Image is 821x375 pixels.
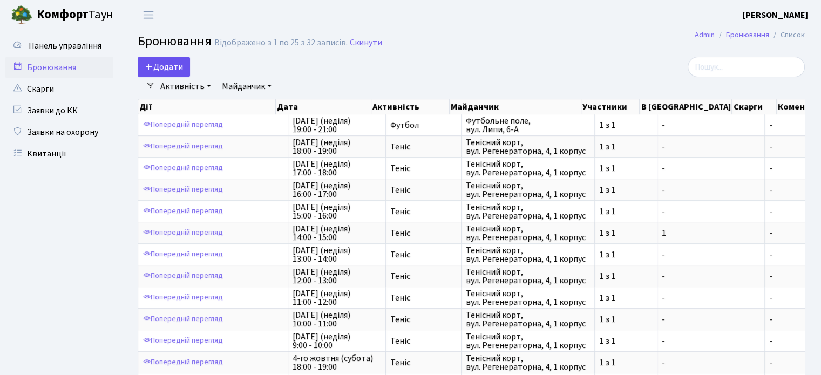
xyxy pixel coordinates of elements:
[769,294,807,302] span: -
[29,40,101,52] span: Панель управління
[140,160,226,176] a: Попередній перегляд
[769,315,807,324] span: -
[37,6,113,24] span: Таун
[769,142,807,151] span: -
[732,99,776,114] th: Скарги
[293,311,381,328] span: [DATE] (неділя) 10:00 - 11:00
[581,99,640,114] th: Участники
[293,332,381,350] span: [DATE] (неділя) 9:00 - 10:00
[466,354,590,371] span: Тенісний корт, вул. Регенераторна, 4, 1 корпус
[769,272,807,281] span: -
[390,207,457,216] span: Теніс
[769,164,807,173] span: -
[466,224,590,242] span: Тенісний корт, вул. Регенераторна, 4, 1 корпус
[11,4,32,26] img: logo.png
[390,315,457,324] span: Теніс
[390,272,457,281] span: Теніс
[390,164,457,173] span: Теніс
[769,250,807,259] span: -
[5,57,113,78] a: Бронювання
[678,24,821,46] nav: breadcrumb
[769,358,807,367] span: -
[662,358,760,367] span: -
[293,203,381,220] span: [DATE] (неділя) 15:00 - 16:00
[769,121,807,129] span: -
[688,57,805,77] input: Пошук...
[466,332,590,350] span: Тенісний корт, вул. Регенераторна, 4, 1 корпус
[466,117,590,134] span: Футбольне поле, вул. Липи, 6-А
[599,294,653,302] span: 1 з 1
[769,29,805,41] li: Список
[293,117,381,134] span: [DATE] (неділя) 19:00 - 21:00
[293,181,381,199] span: [DATE] (неділя) 16:00 - 17:00
[293,160,381,177] span: [DATE] (неділя) 17:00 - 18:00
[140,181,226,198] a: Попередній перегляд
[662,142,760,151] span: -
[599,207,653,216] span: 1 з 1
[293,224,381,242] span: [DATE] (неділя) 14:00 - 15:00
[466,203,590,220] span: Тенісний корт, вул. Регенераторна, 4, 1 корпус
[390,294,457,302] span: Теніс
[599,229,653,237] span: 1 з 1
[140,354,226,371] a: Попередній перегляд
[140,224,226,241] a: Попередній перегляд
[599,358,653,367] span: 1 з 1
[640,99,732,114] th: В [GEOGRAPHIC_DATA]
[662,315,760,324] span: -
[466,268,590,285] span: Тенісний корт, вул. Регенераторна, 4, 1 корпус
[390,250,457,259] span: Теніс
[140,138,226,155] a: Попередній перегляд
[662,164,760,173] span: -
[390,229,457,237] span: Теніс
[450,99,581,114] th: Майданчик
[662,250,760,259] span: -
[743,9,808,21] b: [PERSON_NAME]
[371,99,450,114] th: Активність
[599,337,653,345] span: 1 з 1
[350,38,382,48] a: Скинути
[599,164,653,173] span: 1 з 1
[218,77,276,96] a: Майданчик
[276,99,371,114] th: Дата
[662,229,760,237] span: 1
[769,229,807,237] span: -
[390,337,457,345] span: Теніс
[662,186,760,194] span: -
[695,29,715,40] a: Admin
[599,250,653,259] span: 1 з 1
[599,315,653,324] span: 1 з 1
[140,289,226,306] a: Попередній перегляд
[662,337,760,345] span: -
[743,9,808,22] a: [PERSON_NAME]
[5,121,113,143] a: Заявки на охорону
[293,268,381,285] span: [DATE] (неділя) 12:00 - 13:00
[214,38,348,48] div: Відображено з 1 по 25 з 32 записів.
[466,138,590,155] span: Тенісний корт, вул. Регенераторна, 4, 1 корпус
[769,337,807,345] span: -
[140,117,226,133] a: Попередній перегляд
[140,332,226,349] a: Попередній перегляд
[140,311,226,328] a: Попередній перегляд
[37,6,89,23] b: Комфорт
[293,246,381,263] span: [DATE] (неділя) 13:00 - 14:00
[5,100,113,121] a: Заявки до КК
[390,186,457,194] span: Теніс
[662,121,760,129] span: -
[390,142,457,151] span: Теніс
[293,138,381,155] span: [DATE] (неділя) 18:00 - 19:00
[135,6,162,24] button: Переключити навігацію
[466,289,590,306] span: Тенісний корт, вул. Регенераторна, 4, 1 корпус
[466,160,590,177] span: Тенісний корт, вул. Регенераторна, 4, 1 корпус
[769,186,807,194] span: -
[156,77,215,96] a: Активність
[769,207,807,216] span: -
[466,311,590,328] span: Тенісний корт, вул. Регенераторна, 4, 1 корпус
[390,121,457,129] span: Футбол
[138,99,276,114] th: Дії
[140,268,226,284] a: Попередній перегляд
[140,203,226,220] a: Попередній перегляд
[5,143,113,165] a: Квитанції
[726,29,769,40] a: Бронювання
[599,121,653,129] span: 1 з 1
[662,294,760,302] span: -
